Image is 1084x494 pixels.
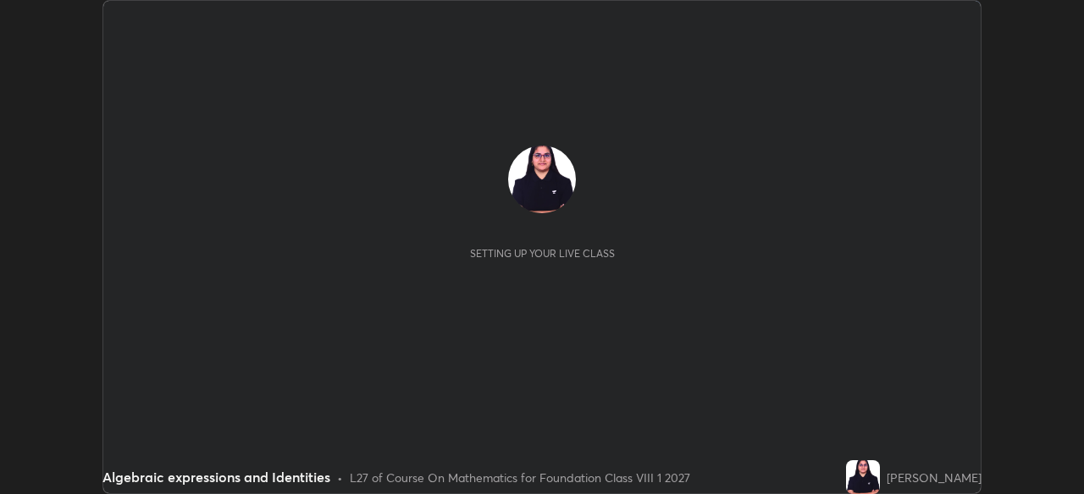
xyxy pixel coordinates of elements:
div: L27 of Course On Mathematics for Foundation Class VIII 1 2027 [350,469,690,486]
div: Algebraic expressions and Identities [102,467,330,487]
div: [PERSON_NAME] [887,469,982,486]
img: 4717b03204d4450899e48175fba50994.jpg [508,145,576,213]
div: • [337,469,343,486]
div: Setting up your live class [470,247,615,260]
img: 4717b03204d4450899e48175fba50994.jpg [846,460,880,494]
